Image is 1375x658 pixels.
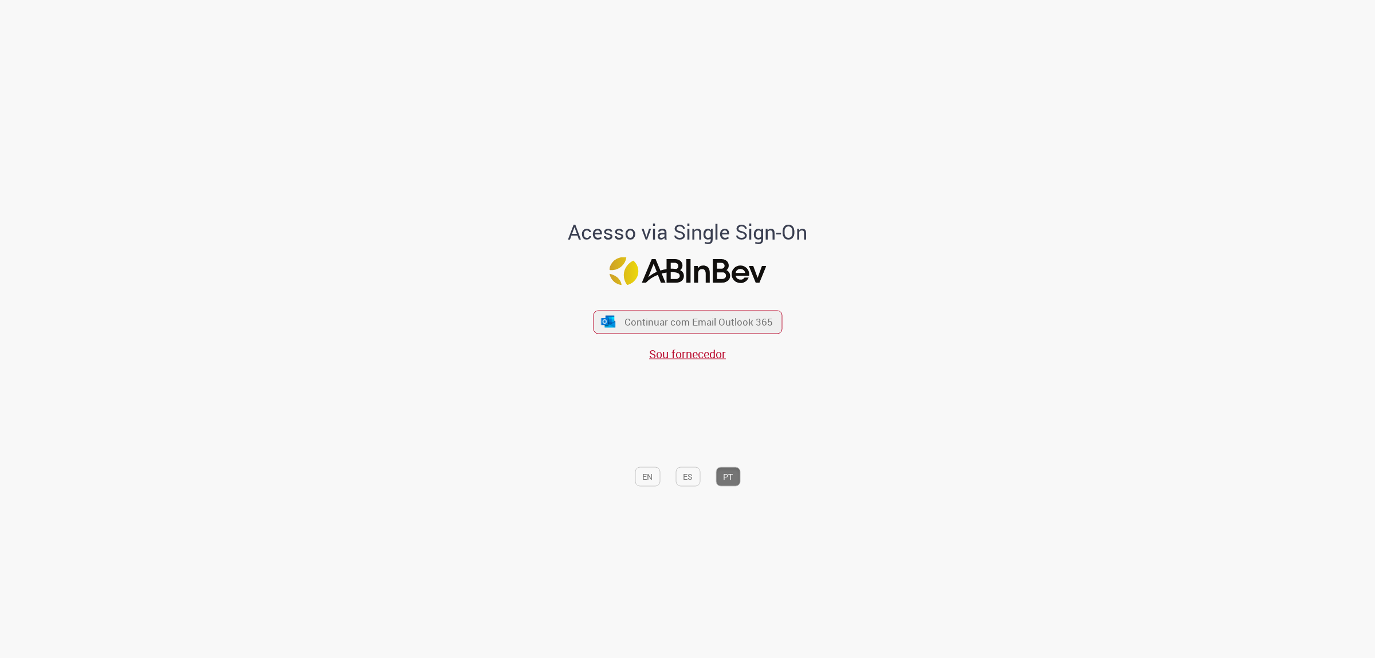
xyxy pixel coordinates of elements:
[675,467,700,486] button: ES
[529,221,847,244] h1: Acesso via Single Sign-On
[635,467,660,486] button: EN
[716,467,740,486] button: PT
[600,316,616,328] img: ícone Azure/Microsoft 360
[609,257,766,285] img: Logo ABInBev
[593,310,782,334] button: ícone Azure/Microsoft 360 Continuar com Email Outlook 365
[624,315,773,328] span: Continuar com Email Outlook 365
[649,346,726,361] a: Sou fornecedor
